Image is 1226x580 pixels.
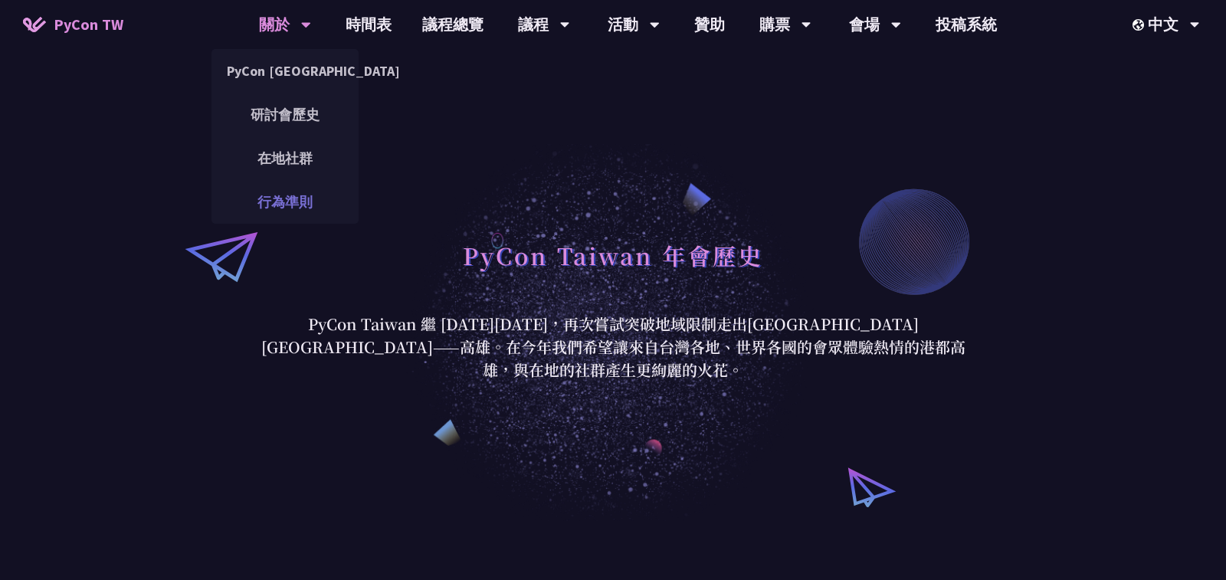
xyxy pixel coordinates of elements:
[463,232,763,278] h1: PyCon Taiwan 年會歷史
[54,13,123,36] span: PyCon TW
[257,313,969,382] p: PyCon Taiwan 繼 [DATE][DATE]，再次嘗試突破地域限制走出[GEOGRAPHIC_DATA][GEOGRAPHIC_DATA]——高雄。在今年我們希望讓來自台灣各地、世界各...
[1133,19,1148,31] img: Locale Icon
[23,17,46,32] img: Home icon of PyCon TW 2025
[211,184,359,220] a: 行為準則
[8,5,139,44] a: PyCon TW
[211,97,359,133] a: 研討會歷史
[211,140,359,176] a: 在地社群
[211,53,359,89] a: PyCon [GEOGRAPHIC_DATA]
